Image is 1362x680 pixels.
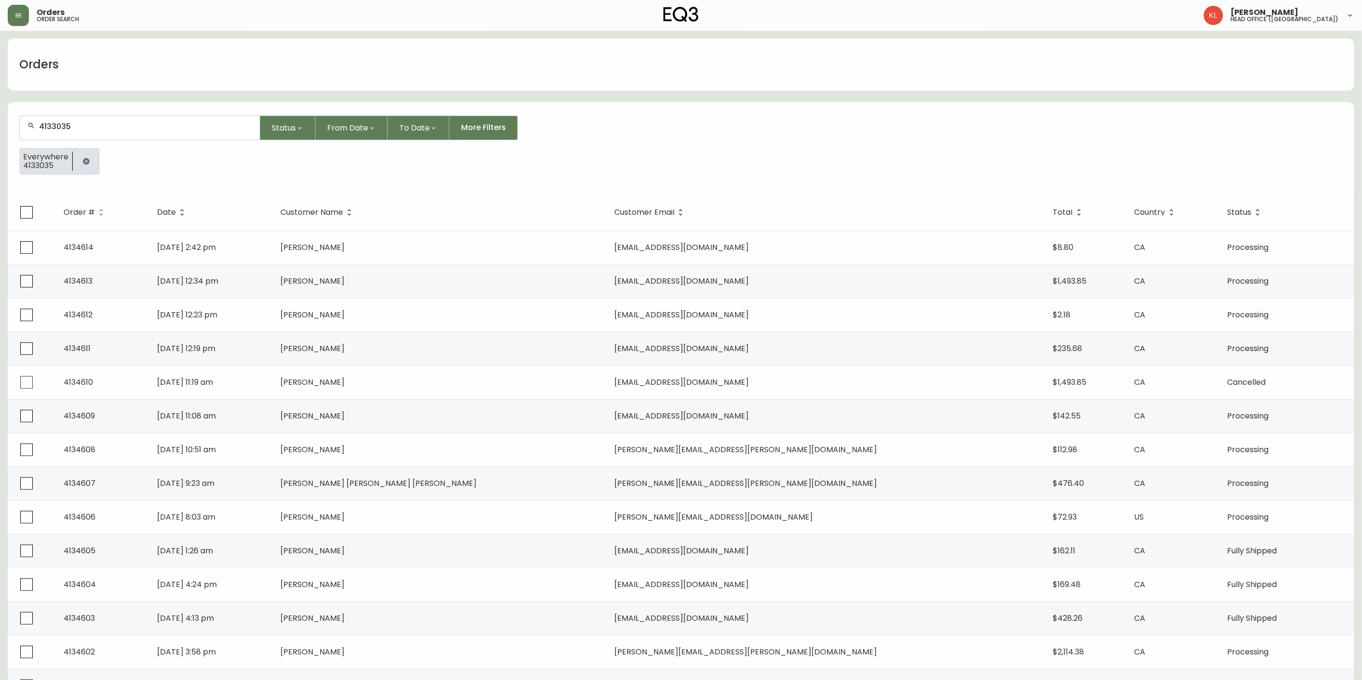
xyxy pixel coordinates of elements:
span: [PERSON_NAME] [280,410,344,421]
span: 4134604 [64,579,96,590]
span: Status [272,122,296,134]
span: [DATE] 12:34 pm [157,275,218,287]
span: Processing [1228,444,1269,455]
span: Processing [1228,242,1269,253]
span: CA [1135,377,1146,388]
span: [DATE] 8:03 am [157,511,215,523]
h1: Orders [19,56,59,73]
span: 4134613 [64,275,93,287]
span: CA [1135,275,1146,287]
button: More Filters [450,116,518,140]
span: 4134602 [64,646,95,657]
span: [DATE] 9:23 am [157,478,214,489]
span: CA [1135,478,1146,489]
span: $428.26 [1053,613,1083,624]
span: [EMAIL_ADDRESS][DOMAIN_NAME] [614,545,749,556]
span: 4134612 [64,309,93,320]
span: 4134609 [64,410,95,421]
span: $162.11 [1053,545,1076,556]
span: $2,114.38 [1053,646,1084,657]
img: 2c0c8aa7421344cf0398c7f872b772b5 [1204,6,1223,25]
span: $476.40 [1053,478,1084,489]
span: [PERSON_NAME] [280,377,344,388]
h5: order search [37,16,79,22]
span: [PERSON_NAME] [280,275,344,287]
span: [DATE] 12:23 pm [157,309,217,320]
span: CA [1135,444,1146,455]
span: Date [157,209,176,215]
span: [PERSON_NAME] [280,343,344,354]
input: Search [39,122,252,131]
span: 4134614 [64,242,93,253]
span: Processing [1228,410,1269,421]
span: CA [1135,545,1146,556]
span: [PERSON_NAME] [280,613,344,624]
span: Processing [1228,275,1269,287]
span: 4134606 [64,511,95,523]
span: More Filters [461,122,506,133]
span: 4134611 [64,343,91,354]
button: To Date [388,116,450,140]
span: [DATE] 2:42 pm [157,242,216,253]
span: CA [1135,242,1146,253]
span: Total [1053,209,1073,215]
button: Status [260,116,316,140]
span: CA [1135,343,1146,354]
span: Everywhere [23,153,68,161]
span: [PERSON_NAME][EMAIL_ADDRESS][PERSON_NAME][DOMAIN_NAME] [614,646,877,657]
span: CA [1135,579,1146,590]
span: Date [157,208,188,217]
span: From Date [327,122,368,134]
span: Order # [64,208,107,217]
span: [PERSON_NAME] [280,309,344,320]
span: [DATE] 11:19 am [157,377,213,388]
span: $2.18 [1053,309,1071,320]
span: Customer Email [614,208,687,217]
span: Status [1228,209,1252,215]
span: Fully Shipped [1228,579,1277,590]
span: $112.98 [1053,444,1078,455]
span: [PERSON_NAME] [280,646,344,657]
span: $1,493.85 [1053,377,1087,388]
span: CA [1135,410,1146,421]
span: Fully Shipped [1228,545,1277,556]
span: Customer Email [614,209,674,215]
span: [DATE] 12:19 pm [157,343,215,354]
span: [EMAIL_ADDRESS][DOMAIN_NAME] [614,343,749,354]
span: Status [1228,208,1264,217]
span: 4134607 [64,478,95,489]
span: $235.68 [1053,343,1083,354]
span: [PERSON_NAME] [280,511,344,523]
span: Processing [1228,309,1269,320]
span: [EMAIL_ADDRESS][DOMAIN_NAME] [614,579,749,590]
span: [PERSON_NAME] [1231,9,1299,16]
span: [EMAIL_ADDRESS][DOMAIN_NAME] [614,309,749,320]
span: CA [1135,613,1146,624]
span: Total [1053,208,1085,217]
span: [DATE] 4:13 pm [157,613,214,624]
span: Customer Name [280,209,343,215]
span: [EMAIL_ADDRESS][DOMAIN_NAME] [614,410,749,421]
span: [DATE] 1:26 am [157,545,213,556]
span: Processing [1228,343,1269,354]
span: [PERSON_NAME] [280,579,344,590]
span: 4134603 [64,613,95,624]
span: Processing [1228,478,1269,489]
span: Country [1135,208,1178,217]
span: [EMAIL_ADDRESS][DOMAIN_NAME] [614,613,749,624]
span: Orders [37,9,65,16]
span: Country [1135,209,1165,215]
span: [PERSON_NAME][EMAIL_ADDRESS][DOMAIN_NAME] [614,511,813,523]
span: 4134608 [64,444,95,455]
span: $169.48 [1053,579,1081,590]
span: [DATE] 3:58 pm [157,646,216,657]
span: Fully Shipped [1228,613,1277,624]
span: [PERSON_NAME] [280,545,344,556]
span: $8.80 [1053,242,1074,253]
span: [EMAIL_ADDRESS][DOMAIN_NAME] [614,242,749,253]
span: CA [1135,646,1146,657]
span: Cancelled [1228,377,1266,388]
span: 4134610 [64,377,93,388]
span: US [1135,511,1144,523]
button: From Date [316,116,388,140]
